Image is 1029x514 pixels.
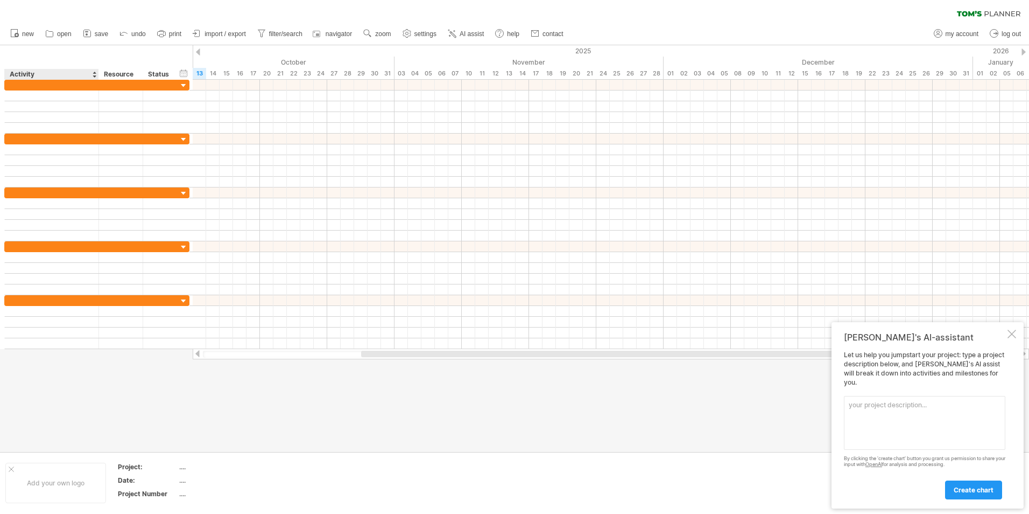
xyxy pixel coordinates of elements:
[414,30,436,38] span: settings
[179,489,270,498] div: ....
[179,462,270,471] div: ....
[528,27,567,41] a: contact
[771,68,785,79] div: Thursday, 11 December 2025
[1002,30,1021,38] span: log out
[421,68,435,79] div: Wednesday, 5 November 2025
[400,27,440,41] a: settings
[879,68,892,79] div: Tuesday, 23 December 2025
[445,27,487,41] a: AI assist
[690,68,704,79] div: Wednesday, 3 December 2025
[596,68,610,79] div: Monday, 24 November 2025
[954,486,993,494] span: create chart
[246,68,260,79] div: Friday, 17 October 2025
[314,68,327,79] div: Friday, 24 October 2025
[375,30,391,38] span: zoom
[865,68,879,79] div: Monday, 22 December 2025
[542,68,556,79] div: Tuesday, 18 November 2025
[118,489,177,498] div: Project Number
[973,68,986,79] div: Thursday, 1 January 2026
[435,68,448,79] div: Thursday, 6 November 2025
[583,68,596,79] div: Friday, 21 November 2025
[193,68,206,79] div: Monday, 13 October 2025
[623,68,637,79] div: Wednesday, 26 November 2025
[812,68,825,79] div: Tuesday, 16 December 2025
[255,27,306,41] a: filter/search
[892,68,906,79] div: Wednesday, 24 December 2025
[664,68,677,79] div: Monday, 1 December 2025
[118,476,177,485] div: Date:
[717,68,731,79] div: Friday, 5 December 2025
[104,69,137,80] div: Resource
[206,68,220,79] div: Tuesday, 14 October 2025
[542,30,563,38] span: contact
[825,68,838,79] div: Wednesday, 17 December 2025
[148,69,172,80] div: Status
[569,68,583,79] div: Thursday, 20 November 2025
[462,68,475,79] div: Monday, 10 November 2025
[945,481,1002,499] a: create chart
[85,57,394,68] div: October 2025
[260,68,273,79] div: Monday, 20 October 2025
[273,68,287,79] div: Tuesday, 21 October 2025
[489,68,502,79] div: Wednesday, 12 November 2025
[10,69,93,80] div: Activity
[758,68,771,79] div: Wednesday, 10 December 2025
[731,68,744,79] div: Monday, 8 December 2025
[844,332,1005,343] div: [PERSON_NAME]'s AI-assistant
[507,30,519,38] span: help
[179,476,270,485] div: ....
[919,68,933,79] div: Friday, 26 December 2025
[169,30,181,38] span: print
[844,456,1005,468] div: By clicking the 'create chart' button you grant us permission to share your input with for analys...
[448,68,462,79] div: Friday, 7 November 2025
[960,68,973,79] div: Wednesday, 31 December 2025
[931,27,982,41] a: my account
[205,30,246,38] span: import / export
[865,461,882,467] a: OpenAI
[785,68,798,79] div: Friday, 12 December 2025
[269,30,302,38] span: filter/search
[118,462,177,471] div: Project:
[987,27,1024,41] a: log out
[408,68,421,79] div: Tuesday, 4 November 2025
[556,68,569,79] div: Wednesday, 19 November 2025
[300,68,314,79] div: Thursday, 23 October 2025
[233,68,246,79] div: Thursday, 16 October 2025
[394,57,664,68] div: November 2025
[704,68,717,79] div: Thursday, 4 December 2025
[838,68,852,79] div: Thursday, 18 December 2025
[664,57,973,68] div: December 2025
[492,27,523,41] a: help
[43,27,75,41] a: open
[57,30,72,38] span: open
[80,27,111,41] a: save
[131,30,146,38] span: undo
[1013,68,1027,79] div: Tuesday, 6 January 2026
[354,68,368,79] div: Wednesday, 29 October 2025
[798,68,812,79] div: Monday, 15 December 2025
[1000,68,1013,79] div: Monday, 5 January 2026
[341,68,354,79] div: Tuesday, 28 October 2025
[287,68,300,79] div: Wednesday, 22 October 2025
[22,30,34,38] span: new
[844,351,1005,499] div: Let us help you jumpstart your project: type a project description below, and [PERSON_NAME]'s AI ...
[637,68,650,79] div: Thursday, 27 November 2025
[154,27,185,41] a: print
[190,27,249,41] a: import / export
[677,68,690,79] div: Tuesday, 2 December 2025
[8,27,37,41] a: new
[475,68,489,79] div: Tuesday, 11 November 2025
[381,68,394,79] div: Friday, 31 October 2025
[946,68,960,79] div: Tuesday, 30 December 2025
[986,68,1000,79] div: Friday, 2 January 2026
[502,68,516,79] div: Thursday, 13 November 2025
[946,30,978,38] span: my account
[361,27,394,41] a: zoom
[368,68,381,79] div: Thursday, 30 October 2025
[744,68,758,79] div: Tuesday, 9 December 2025
[906,68,919,79] div: Thursday, 25 December 2025
[95,30,108,38] span: save
[326,30,352,38] span: navigator
[529,68,542,79] div: Monday, 17 November 2025
[852,68,865,79] div: Friday, 19 December 2025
